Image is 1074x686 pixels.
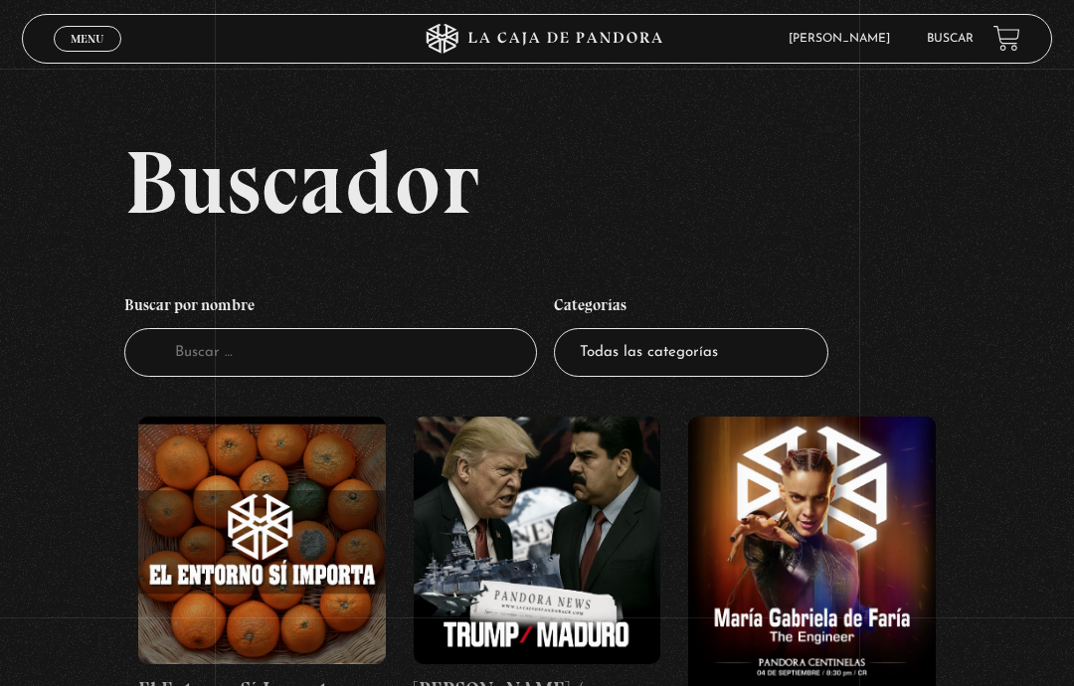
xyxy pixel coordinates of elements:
[124,137,1052,227] h2: Buscador
[71,33,103,45] span: Menu
[554,286,828,328] h4: Categorías
[779,33,910,45] span: [PERSON_NAME]
[993,25,1020,52] a: View your shopping cart
[927,33,974,45] a: Buscar
[124,286,537,328] h4: Buscar por nombre
[65,50,111,64] span: Cerrar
